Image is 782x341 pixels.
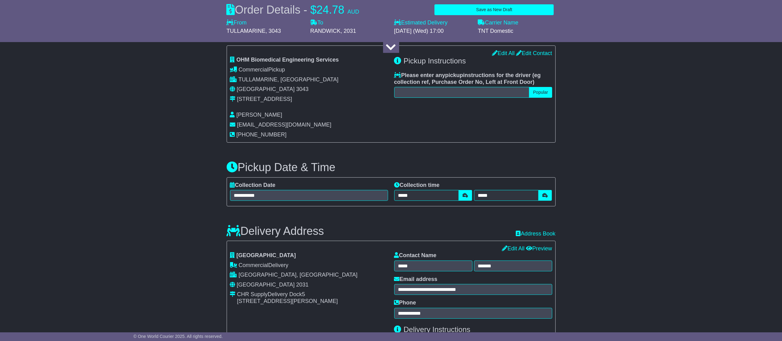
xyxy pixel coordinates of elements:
span: 24.78 [317,3,344,16]
span: RANDWICK [310,28,341,34]
span: Delivery Instructions [404,325,470,334]
div: CHR SupplyDelivery Dock5 [237,291,338,298]
label: Email address [394,276,438,283]
span: © One World Courier 2025. All rights reserved. [134,334,223,339]
span: [GEOGRAPHIC_DATA] [237,86,295,92]
span: TULLAMARINE [227,28,266,34]
button: Save as New Draft [434,4,554,15]
div: [STREET_ADDRESS] [237,96,292,103]
h3: Delivery Address [227,225,324,237]
span: pickup [445,72,463,78]
div: Order Details - [227,3,359,16]
span: $ [310,3,317,16]
span: , 3043 [266,28,281,34]
div: Pickup [230,67,388,73]
a: Preview [526,245,552,252]
label: Please enter any instructions for the driver ( ) [394,72,552,85]
span: [PERSON_NAME] [237,112,282,118]
h3: Pickup Date & Time [227,161,556,174]
span: Pickup Instructions [404,57,466,65]
label: To [310,19,323,26]
label: Carrier Name [478,19,519,26]
div: [STREET_ADDRESS][PERSON_NAME] [237,298,338,305]
span: [EMAIL_ADDRESS][DOMAIN_NAME] [237,122,331,128]
span: [GEOGRAPHIC_DATA] [237,282,295,288]
span: [GEOGRAPHIC_DATA] [237,252,296,258]
a: Edit All [502,245,524,252]
span: 3043 [296,86,309,92]
span: , 2031 [341,28,356,34]
label: From [227,19,247,26]
span: TULLAMARINE, [GEOGRAPHIC_DATA] [238,76,338,83]
label: Collection time [394,182,440,189]
a: Edit Contact [516,50,552,56]
a: Edit All [492,50,515,56]
a: Address Book [516,231,555,237]
label: Estimated Delivery [394,19,472,26]
span: Commercial [239,67,268,73]
span: AUD [348,9,359,15]
span: OHM Biomedical Engineering Services [237,57,339,63]
button: Popular [529,87,552,98]
span: Commercial [239,262,268,268]
span: eg collection ref, Purchase Order No, Left at Front Door [394,72,541,85]
div: [DATE] (Wed) 17:00 [394,28,472,35]
div: Delivery [230,262,388,269]
span: [PHONE_NUMBER] [237,132,287,138]
div: TNT Domestic [478,28,556,35]
span: [GEOGRAPHIC_DATA], [GEOGRAPHIC_DATA] [239,272,358,278]
span: 2031 [296,282,309,288]
label: Collection Date [230,182,276,189]
label: Contact Name [394,252,437,259]
label: Phone [394,300,416,306]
